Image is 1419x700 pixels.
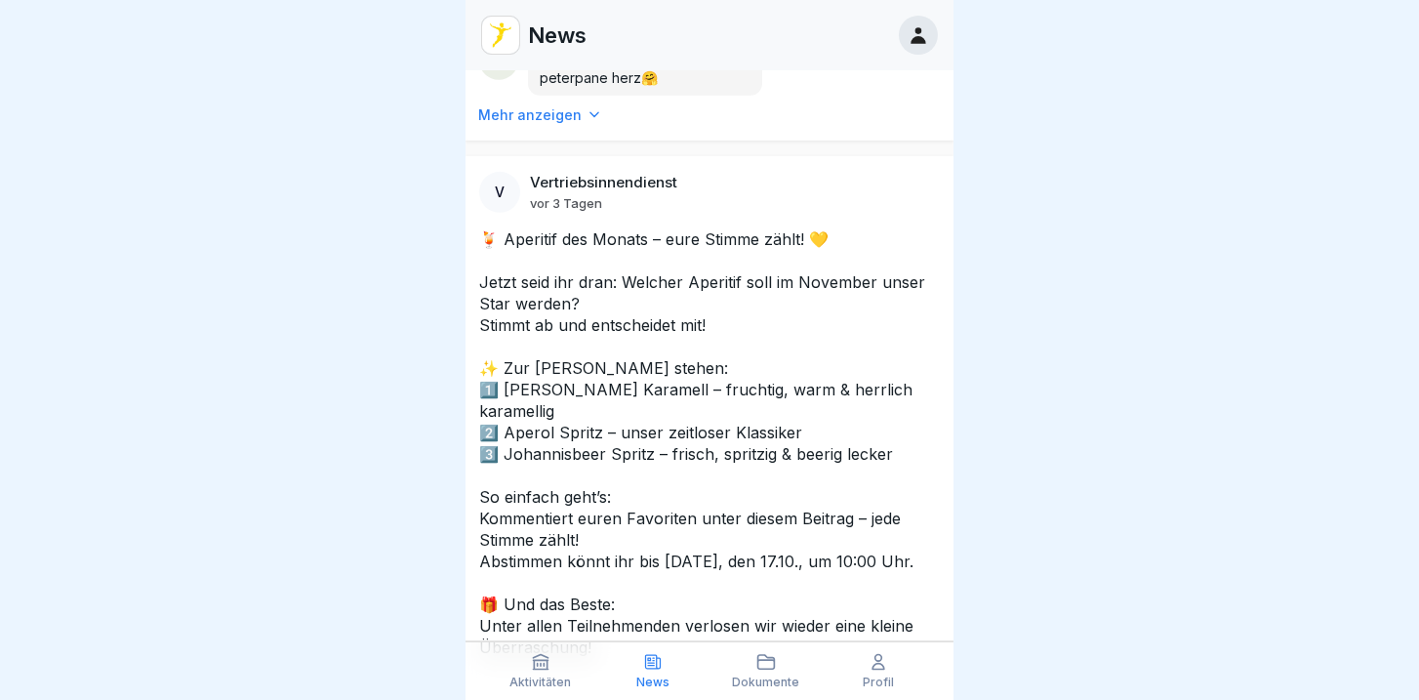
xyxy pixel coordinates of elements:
[540,68,750,88] p: peterpane herz🤗
[530,195,602,211] p: vor 3 Tagen
[863,676,894,689] p: Profil
[732,676,799,689] p: Dokumente
[478,105,582,125] p: Mehr anzeigen
[479,172,520,213] div: V
[636,676,669,689] p: News
[509,676,571,689] p: Aktivitäten
[482,17,519,54] img: vd4jgc378hxa8p7qw0fvrl7x.png
[528,22,587,48] p: News
[530,174,677,191] p: Vertriebsinnendienst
